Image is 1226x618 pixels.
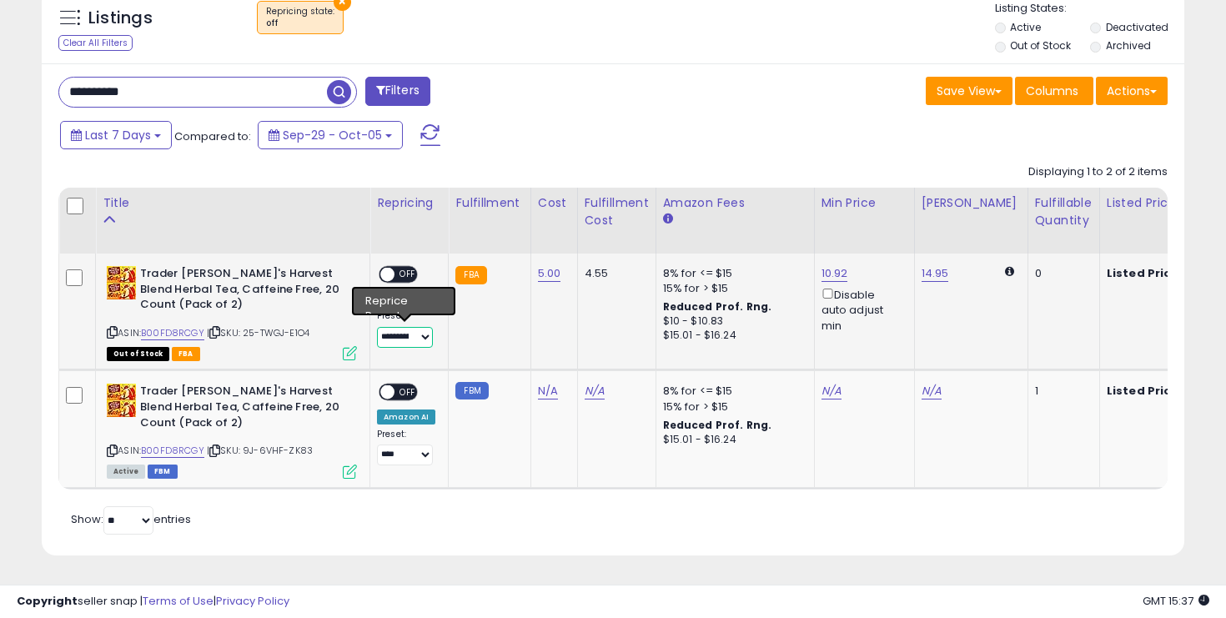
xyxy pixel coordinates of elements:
[995,1,1185,17] p: Listing States:
[283,127,382,143] span: Sep-29 - Oct-05
[455,194,523,212] div: Fulfillment
[663,281,801,296] div: 15% for > $15
[207,326,309,339] span: | SKU: 25-TWGJ-E1O4
[377,429,435,466] div: Preset:
[394,268,421,282] span: OFF
[455,266,486,284] small: FBA
[140,266,343,317] b: Trader [PERSON_NAME]'s Harvest Blend Herbal Tea, Caffeine Free, 20 Count (Pack of 2)
[1026,83,1078,99] span: Columns
[107,384,136,417] img: 61x2sWtpwGL._SL40_.jpg
[922,383,942,399] a: N/A
[455,382,488,399] small: FBM
[258,121,403,149] button: Sep-29 - Oct-05
[1107,383,1183,399] b: Listed Price:
[538,194,570,212] div: Cost
[822,383,842,399] a: N/A
[88,7,153,30] h5: Listings
[663,299,772,314] b: Reduced Prof. Rng.
[107,266,136,299] img: 61x2sWtpwGL._SL40_.jpg
[377,194,441,212] div: Repricing
[663,433,801,447] div: $15.01 - $16.24
[1035,384,1087,399] div: 1
[1106,38,1151,53] label: Archived
[141,444,204,458] a: B00FD8RCGY
[1035,266,1087,281] div: 0
[663,266,801,281] div: 8% for <= $15
[663,212,673,227] small: Amazon Fees.
[216,593,289,609] a: Privacy Policy
[663,399,801,415] div: 15% for > $15
[822,265,848,282] a: 10.92
[107,347,169,361] span: All listings that are currently out of stock and unavailable for purchase on Amazon
[71,511,191,527] span: Show: entries
[922,265,949,282] a: 14.95
[1005,266,1014,277] i: Calculated using Dynamic Max Price.
[377,292,435,307] div: Amazon AI
[1010,20,1041,34] label: Active
[266,18,334,29] div: off
[538,265,561,282] a: 5.00
[107,465,145,479] span: All listings currently available for purchase on Amazon
[140,384,343,435] b: Trader [PERSON_NAME]'s Harvest Blend Herbal Tea, Caffeine Free, 20 Count (Pack of 2)
[926,77,1012,105] button: Save View
[107,384,357,476] div: ASIN:
[585,383,605,399] a: N/A
[663,194,807,212] div: Amazon Fees
[17,594,289,610] div: seller snap | |
[172,347,200,361] span: FBA
[822,194,907,212] div: Min Price
[538,383,558,399] a: N/A
[103,194,363,212] div: Title
[1035,194,1093,229] div: Fulfillable Quantity
[585,194,649,229] div: Fulfillment Cost
[922,194,1021,212] div: [PERSON_NAME]
[1015,77,1093,105] button: Columns
[107,266,357,359] div: ASIN:
[822,285,902,334] div: Disable auto adjust min
[17,593,78,609] strong: Copyright
[1010,38,1071,53] label: Out of Stock
[663,418,772,432] b: Reduced Prof. Rng.
[663,384,801,399] div: 8% for <= $15
[207,444,313,457] span: | SKU: 9J-6VHF-ZK83
[143,593,214,609] a: Terms of Use
[394,385,421,399] span: OFF
[365,77,430,106] button: Filters
[174,128,251,144] span: Compared to:
[377,409,435,425] div: Amazon AI
[58,35,133,51] div: Clear All Filters
[1143,593,1209,609] span: 2025-10-13 15:37 GMT
[60,121,172,149] button: Last 7 Days
[377,310,435,348] div: Preset:
[585,266,643,281] div: 4.55
[663,314,801,329] div: $10 - $10.83
[1107,265,1183,281] b: Listed Price:
[663,329,801,343] div: $15.01 - $16.24
[148,465,178,479] span: FBM
[1106,20,1168,34] label: Deactivated
[266,5,334,30] span: Repricing state :
[1028,164,1168,180] div: Displaying 1 to 2 of 2 items
[141,326,204,340] a: B00FD8RCGY
[85,127,151,143] span: Last 7 Days
[1096,77,1168,105] button: Actions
